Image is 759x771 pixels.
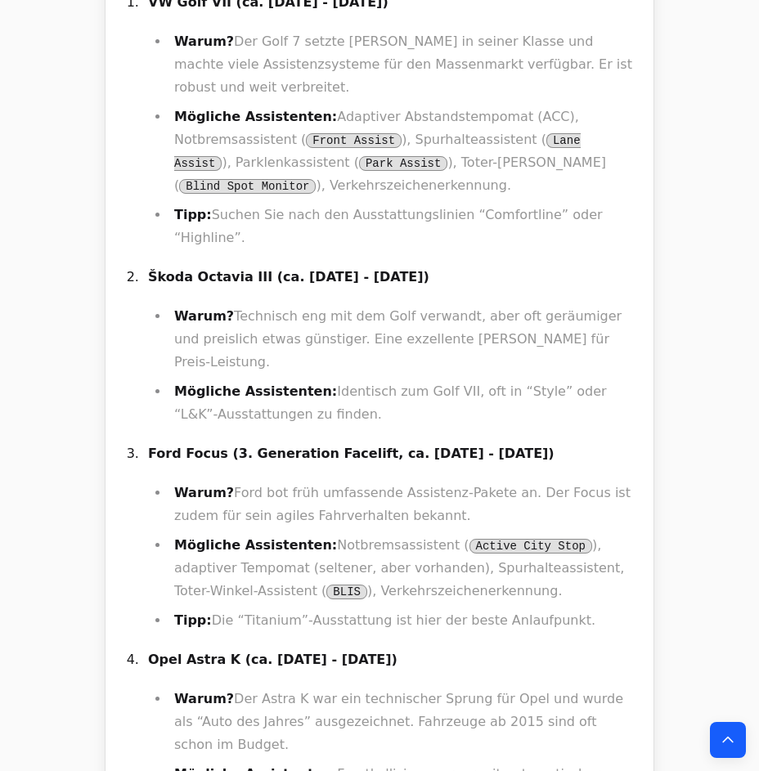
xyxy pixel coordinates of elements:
[174,308,234,324] strong: Warum?
[169,482,637,527] li: Ford bot früh umfassende Assistenz-Pakete an. Der Focus ist zudem für sein agiles Fahrverhalten b...
[169,534,637,603] li: Notbremsassistent ( ), adaptiver Tempomat (seltener, aber vorhanden), Spurhalteassistent, Toter-W...
[169,30,637,99] li: Der Golf 7 setzte [PERSON_NAME] in seiner Klasse und machte viele Assistenzsysteme für den Massen...
[169,105,637,197] li: Adaptiver Abstandstempomat (ACC), Notbremsassistent ( ), Spurhalteassistent ( ), Parklenkassisten...
[169,688,637,756] li: Der Astra K war ein technischer Sprung für Opel und wurde als “Auto des Jahres” ausgezeichnet. Fa...
[174,34,234,49] strong: Warum?
[169,380,637,426] li: Identisch zum Golf VII, oft in “Style” oder “L&K”-Ausstattungen zu finden.
[169,204,637,249] li: Suchen Sie nach den Ausstattungslinien “Comfortline” oder “Highline”.
[174,612,212,628] strong: Tipp:
[710,722,746,758] button: Back to top
[179,179,316,194] code: Blind Spot Monitor
[169,609,637,632] li: Die “Titanium”-Ausstattung ist hier der beste Anlaufpunkt.
[169,305,637,374] li: Technisch eng mit dem Golf verwandt, aber oft geräumiger und preislich etwas günstiger. Eine exze...
[174,383,337,399] strong: Mögliche Assistenten:
[148,446,555,461] strong: Ford Focus (3. Generation Facelift, ca. [DATE] - [DATE])
[306,133,402,148] code: Front Assist
[148,652,397,667] strong: Opel Astra K (ca. [DATE] - [DATE])
[174,485,234,500] strong: Warum?
[326,585,367,599] code: BLIS
[469,539,592,554] code: Active City Stop
[174,537,337,553] strong: Mögliche Assistenten:
[174,691,234,706] strong: Warum?
[174,109,337,124] strong: Mögliche Assistenten:
[148,269,429,285] strong: Škoda Octavia III (ca. [DATE] - [DATE])
[174,207,212,222] strong: Tipp:
[359,156,447,171] code: Park Assist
